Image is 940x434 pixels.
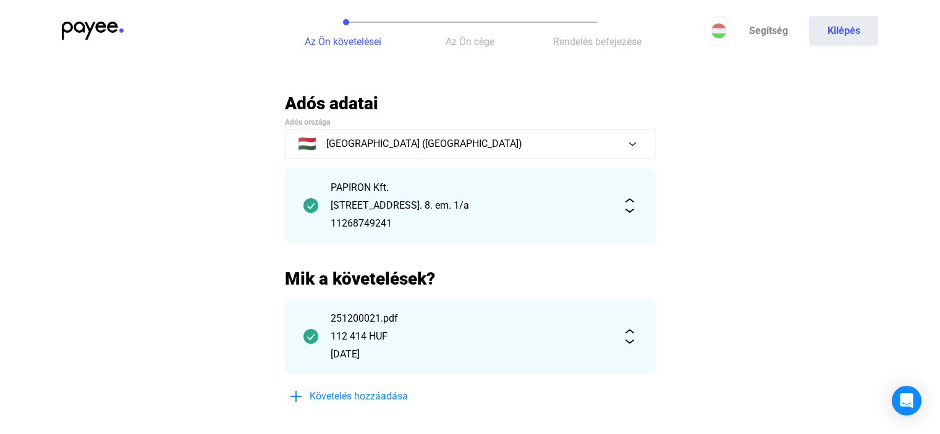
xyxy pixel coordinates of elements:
div: PAPIRON Kft. [331,180,610,195]
img: plus-blue [289,389,303,404]
span: Adós országa [285,118,330,127]
div: 112 414 HUF [331,329,610,344]
span: 🇭🇺 [298,136,316,151]
span: Az Ön cége [446,36,494,48]
span: Az Ön követelései [305,36,381,48]
h2: Adós adatai [285,93,656,114]
span: [GEOGRAPHIC_DATA] ([GEOGRAPHIC_DATA]) [326,136,522,151]
span: Követelés hozzáadása [310,389,408,404]
button: 🇭🇺[GEOGRAPHIC_DATA] ([GEOGRAPHIC_DATA]) [285,129,656,159]
div: [DATE] [331,347,610,362]
div: 251200021.pdf [331,311,610,326]
div: Open Intercom Messenger [892,386,921,415]
img: HU [711,23,726,38]
img: expand [622,198,637,213]
a: Segítség [734,16,803,46]
button: HU [704,16,734,46]
button: plus-blueKövetelés hozzáadása [285,383,470,409]
img: checkmark-darker-green-circle [303,329,318,344]
img: payee-logo [62,22,124,40]
div: [STREET_ADDRESS]. 8. em. 1/a [331,198,610,213]
h2: Mik a követelések? [285,268,656,290]
button: Kilépés [809,16,878,46]
img: checkmark-darker-green-circle [303,198,318,213]
div: 11268749241 [331,216,610,231]
span: Rendelés befejezése [553,36,641,48]
img: expand [622,329,637,344]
